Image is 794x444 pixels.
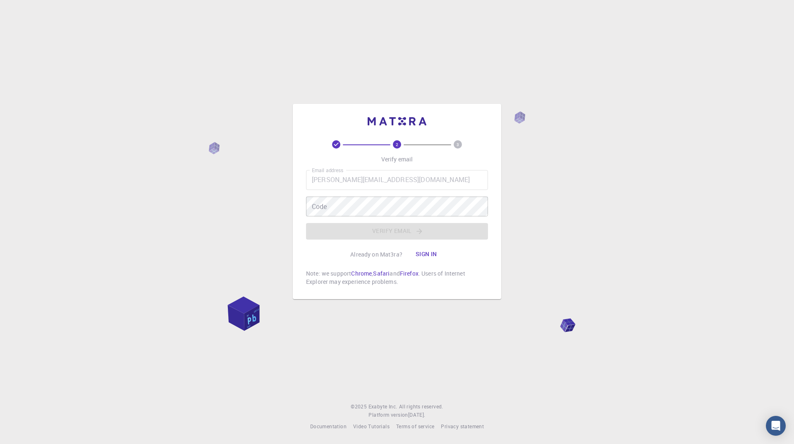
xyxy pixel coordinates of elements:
span: Privacy statement [441,423,484,430]
a: Exabyte Inc. [368,403,397,411]
span: Documentation [310,423,347,430]
span: Exabyte Inc. [368,403,397,410]
span: © 2025 [351,403,368,411]
a: Chrome [351,269,372,277]
span: Video Tutorials [353,423,390,430]
p: Verify email [381,155,413,163]
span: Terms of service [396,423,434,430]
a: Terms of service [396,422,434,431]
p: Note: we support , and . Users of Internet Explorer may experience problems. [306,269,488,286]
button: Sign in [409,246,444,263]
p: Already on Mat3ra? [350,250,402,259]
a: [DATE]. [408,411,426,419]
span: All rights reserved. [399,403,443,411]
a: Documentation [310,422,347,431]
a: Firefox [400,269,419,277]
label: Email address [312,167,343,174]
span: [DATE] . [408,411,426,418]
a: Privacy statement [441,422,484,431]
div: Open Intercom Messenger [766,416,786,436]
a: Safari [373,269,390,277]
span: Platform version [368,411,408,419]
text: 2 [396,142,398,147]
text: 3 [457,142,459,147]
a: Video Tutorials [353,422,390,431]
